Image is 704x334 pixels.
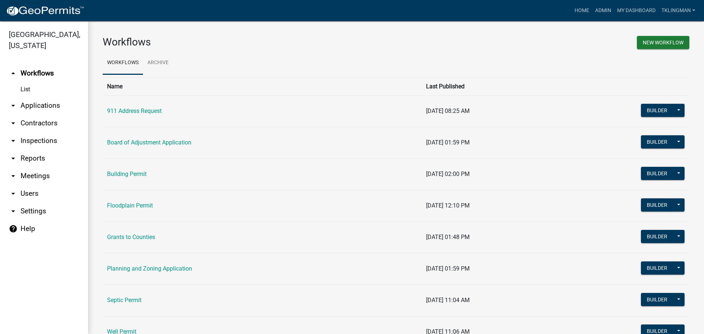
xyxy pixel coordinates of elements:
i: arrow_drop_down [9,136,18,145]
button: Builder [641,293,673,306]
span: [DATE] 01:59 PM [426,139,470,146]
a: My Dashboard [614,4,659,18]
th: Name [103,77,422,95]
i: arrow_drop_down [9,189,18,198]
th: Last Published [422,77,555,95]
a: Planning and Zoning Application [107,265,192,272]
h3: Workflows [103,36,390,48]
a: Archive [143,51,173,75]
span: [DATE] 12:10 PM [426,202,470,209]
button: New Workflow [637,36,689,49]
i: arrow_drop_down [9,207,18,216]
i: help [9,224,18,233]
i: arrow_drop_down [9,119,18,128]
a: Board of Adjustment Application [107,139,191,146]
button: Builder [641,167,673,180]
i: arrow_drop_up [9,69,18,78]
a: Building Permit [107,170,147,177]
a: Home [572,4,592,18]
a: 911 Address Request [107,107,162,114]
span: [DATE] 02:00 PM [426,170,470,177]
a: tklingman [659,4,698,18]
a: Grants to Counties [107,234,155,241]
i: arrow_drop_down [9,172,18,180]
span: [DATE] 01:48 PM [426,234,470,241]
a: Floodplain Permit [107,202,153,209]
button: Builder [641,135,673,148]
button: Builder [641,198,673,212]
button: Builder [641,104,673,117]
span: [DATE] 01:59 PM [426,265,470,272]
a: Septic Permit [107,297,142,304]
a: Admin [592,4,614,18]
a: Workflows [103,51,143,75]
i: arrow_drop_down [9,101,18,110]
button: Builder [641,261,673,275]
span: [DATE] 08:25 AM [426,107,470,114]
span: [DATE] 11:04 AM [426,297,470,304]
button: Builder [641,230,673,243]
i: arrow_drop_down [9,154,18,163]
